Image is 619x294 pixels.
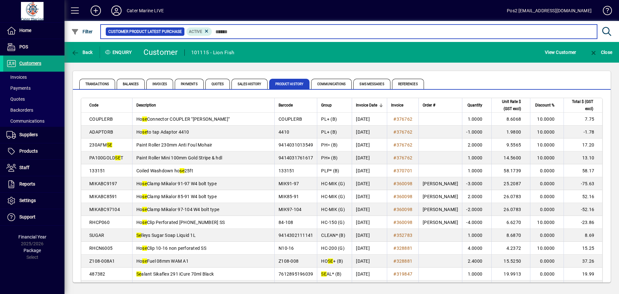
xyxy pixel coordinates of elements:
[491,190,530,203] td: 26.0783
[3,105,64,116] a: Backorders
[590,50,612,55] span: Close
[108,28,182,35] span: Customer Product Latest Purchase
[564,255,602,268] td: 37.26
[393,129,396,135] span: #
[397,271,413,277] span: 319847
[397,142,413,147] span: 376762
[142,194,147,199] em: se
[321,271,327,277] em: SE
[321,220,345,225] span: HC-150 (G)
[496,98,527,112] div: Unit Rate $ (GST excl)
[71,50,93,55] span: Back
[391,141,415,148] a: #376762
[279,155,313,160] span: 9414031761617
[462,138,491,151] td: 2.0000
[352,138,387,151] td: [DATE]
[279,194,299,199] span: MIK85-91
[136,142,212,147] span: Paint Roller 230mm Anti Foul Mohair
[588,46,614,58] button: Close
[397,129,413,135] span: 376762
[491,177,530,190] td: 25.2087
[3,72,64,83] a: Invoices
[89,181,117,186] span: MIKABC9197
[70,46,94,58] button: Back
[543,46,578,58] button: View Customer
[491,113,530,126] td: 8.6068
[89,207,120,212] span: MIKABC97104
[418,216,462,229] td: [PERSON_NAME]
[391,206,415,213] a: #360098
[85,5,106,16] button: Add
[391,167,415,174] a: #370701
[462,113,491,126] td: 1.0000
[3,94,64,105] a: Quotes
[397,220,413,225] span: 360098
[397,233,413,238] span: 352783
[321,117,337,122] span: PL+ (B)
[19,148,38,154] span: Products
[19,44,28,49] span: POS
[136,168,193,173] span: Coiled Washdown ho 25ft
[530,190,564,203] td: 0.0000
[186,27,212,36] mat-chip: Product Activation Status: Active
[3,160,64,176] a: Staff
[89,117,113,122] span: COUPLERB
[391,116,415,123] a: #376762
[269,79,310,89] span: Product History
[462,255,491,268] td: 2.4000
[70,26,94,37] button: Filter
[564,138,602,151] td: 17.20
[3,193,64,209] a: Settings
[423,102,435,109] span: Order #
[352,190,387,203] td: [DATE]
[393,259,396,264] span: #
[393,142,396,147] span: #
[462,280,491,293] td: 2.0000
[391,270,415,278] a: #319847
[142,246,147,251] em: se
[321,181,345,186] span: HC-MIK (G)
[205,79,230,89] span: Quotes
[143,47,178,57] div: Customer
[393,207,396,212] span: #
[6,107,33,113] span: Backorders
[279,271,313,277] span: 7612895196039
[568,98,593,112] span: Total $ (GST excl)
[393,194,396,199] span: #
[19,28,31,33] span: Home
[462,126,491,138] td: -1.0000
[321,102,348,109] div: Group
[3,209,64,225] a: Support
[393,181,396,186] span: #
[89,142,112,147] span: 230AFM
[321,155,338,160] span: PH+ (B)
[491,216,530,229] td: 6.6270
[136,102,156,109] span: Description
[89,220,110,225] span: RHCP060
[352,151,387,164] td: [DATE]
[19,181,35,187] span: Reports
[136,233,196,238] span: lleys Sugar Soap Liquid 1L
[392,79,424,89] span: References
[397,168,413,173] span: 370701
[530,138,564,151] td: 10.0000
[418,190,462,203] td: [PERSON_NAME]
[89,168,105,173] span: 133151
[530,151,564,164] td: 10.0000
[535,102,555,109] span: Discount %
[19,132,38,137] span: Suppliers
[136,155,222,160] span: Paint Roller Mini 100mm Gold Stripe & hdl
[507,5,592,16] div: Pos2 [EMAIL_ADDRESS][DOMAIN_NAME]
[352,255,387,268] td: [DATE]
[564,216,602,229] td: -23.86
[18,234,46,239] span: Financial Year
[352,203,387,216] td: [DATE]
[564,268,602,280] td: 19.99
[136,271,214,277] span: alant Sikaflex 291 iCure 70ml Black
[491,242,530,255] td: 4.2372
[6,86,31,91] span: Payments
[564,126,602,138] td: -1.78
[564,113,602,126] td: 7.75
[279,246,294,251] span: N10-16
[418,203,462,216] td: [PERSON_NAME]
